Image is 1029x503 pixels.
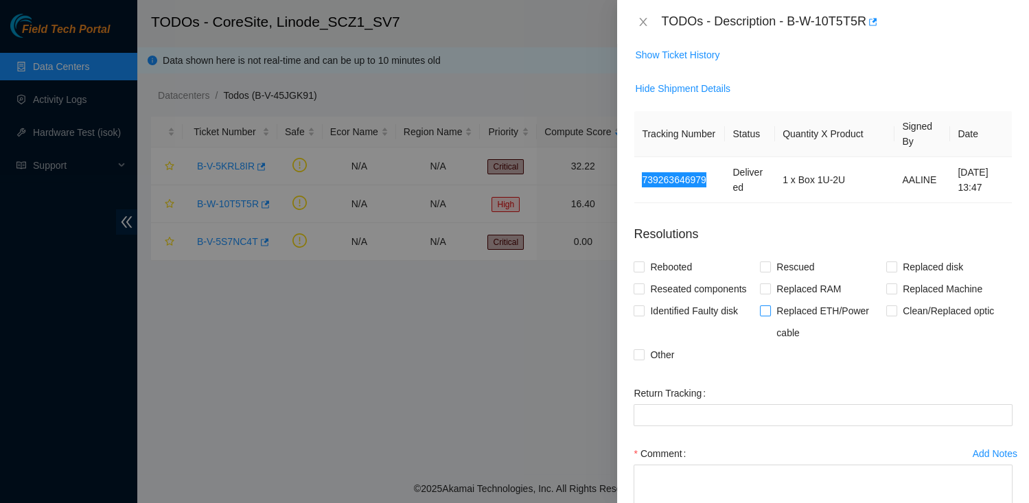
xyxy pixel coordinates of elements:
label: Return Tracking [634,382,711,404]
th: Quantity X Product [775,111,894,157]
td: 739263646979 [634,157,725,203]
td: AALINE [894,157,950,203]
p: Resolutions [634,214,1013,244]
span: Rescued [771,256,820,278]
div: TODOs - Description - B-W-10T5T5R [661,11,1013,33]
span: Identified Faulty disk [645,300,743,322]
span: Replaced disk [897,256,969,278]
button: Hide Shipment Details [634,78,731,100]
button: Show Ticket History [634,44,720,66]
span: Show Ticket History [635,47,719,62]
td: Delivered [725,157,775,203]
span: Replaced RAM [771,278,846,300]
th: Signed By [894,111,950,157]
span: close [638,16,649,27]
span: Replaced ETH/Power cable [771,300,886,344]
th: Tracking Number [634,111,725,157]
span: Other [645,344,680,366]
div: Add Notes [973,449,1017,458]
th: Status [725,111,775,157]
button: Add Notes [972,443,1018,465]
button: Close [634,16,653,29]
input: Return Tracking [634,404,1013,426]
td: [DATE] 13:47 [950,157,1012,203]
span: Hide Shipment Details [635,81,730,96]
span: Reseated components [645,278,752,300]
span: Rebooted [645,256,697,278]
td: 1 x Box 1U-2U [775,157,894,203]
th: Date [950,111,1012,157]
span: Replaced Machine [897,278,988,300]
label: Comment [634,443,691,465]
span: Clean/Replaced optic [897,300,999,322]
